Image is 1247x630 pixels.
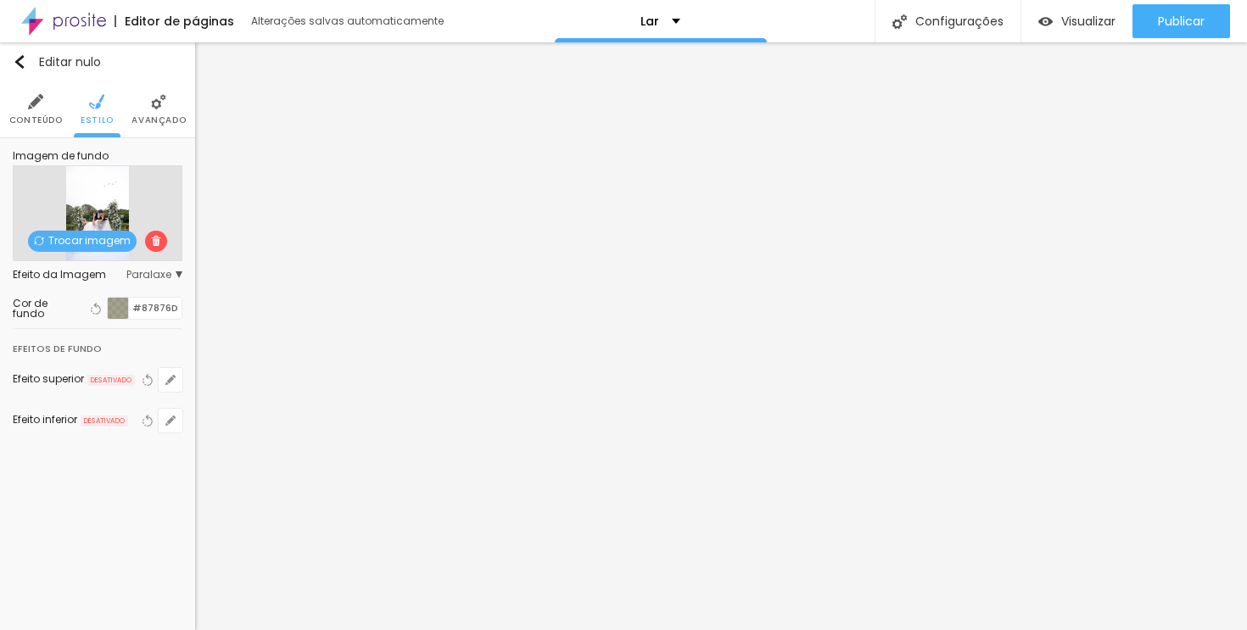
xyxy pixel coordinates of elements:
img: Ícone [151,94,166,109]
font: Alterações salvas automaticamente [251,14,444,28]
img: Ícone [151,236,161,246]
font: Efeito inferior [13,412,77,427]
font: Trocar imagem [48,233,131,248]
img: Ícone [13,55,26,69]
font: Avançado [131,114,186,126]
font: Efeito da Imagem [13,267,106,282]
font: Efeito superior [13,371,84,386]
img: Ícone [28,94,43,109]
font: Imagem de fundo [13,148,109,163]
font: Editar nulo [39,53,101,70]
font: Lar [640,13,659,30]
img: Ícone [34,236,44,246]
font: Estilo [81,114,114,126]
font: Conteúdo [9,114,63,126]
font: Cor de fundo [13,296,48,321]
img: Ícone [892,14,907,29]
font: Efeitos de fundo [13,342,102,355]
iframe: Editor [195,42,1247,630]
font: Configurações [915,13,1004,30]
button: Publicar [1132,4,1230,38]
font: DESATIVADO [84,416,125,426]
font: Editor de páginas [125,13,234,30]
div: Efeitos de fundo [13,329,182,360]
font: DESATIVADO [91,376,131,385]
img: view-1.svg [1038,14,1053,29]
font: Visualizar [1061,13,1116,30]
button: Visualizar [1021,4,1132,38]
font: Paralaxe [126,267,171,282]
font: Publicar [1158,13,1205,30]
img: Ícone [89,94,104,109]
